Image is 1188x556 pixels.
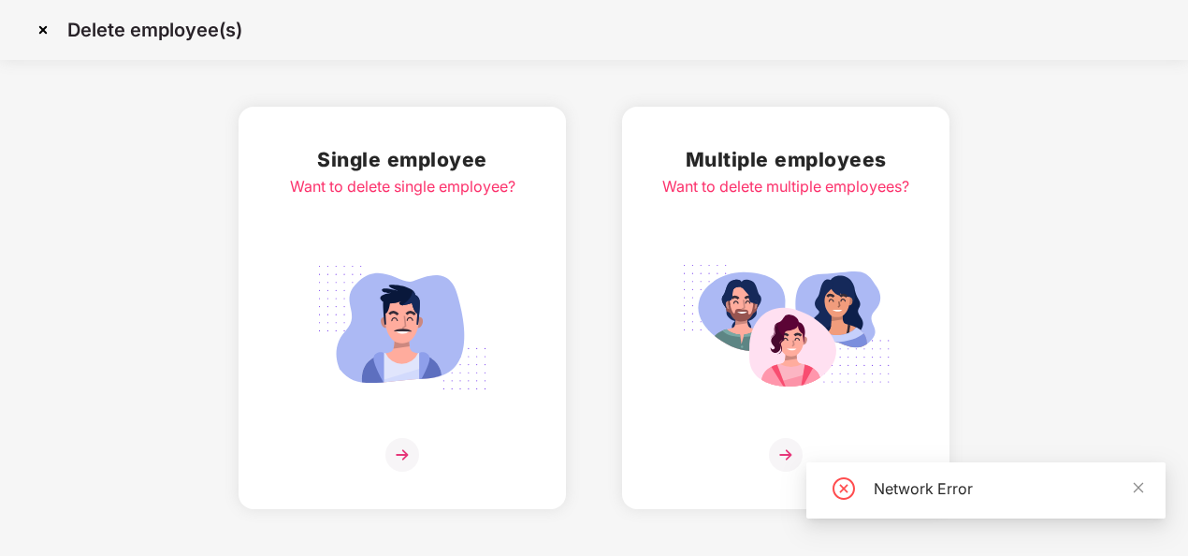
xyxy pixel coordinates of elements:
div: Network Error [874,477,1143,500]
h2: Multiple employees [662,144,909,175]
h2: Single employee [290,144,515,175]
p: Delete employee(s) [67,19,242,41]
div: Want to delete multiple employees? [662,175,909,198]
img: svg+xml;base64,PHN2ZyBpZD0iQ3Jvc3MtMzJ4MzIiIHhtbG5zPSJodHRwOi8vd3d3LnczLm9yZy8yMDAwL3N2ZyIgd2lkdG... [28,15,58,45]
img: svg+xml;base64,PHN2ZyB4bWxucz0iaHR0cDovL3d3dy53My5vcmcvMjAwMC9zdmciIGlkPSJNdWx0aXBsZV9lbXBsb3llZS... [681,255,891,401]
img: svg+xml;base64,PHN2ZyB4bWxucz0iaHR0cDovL3d3dy53My5vcmcvMjAwMC9zdmciIGlkPSJTaW5nbGVfZW1wbG95ZWUiIH... [297,255,507,401]
img: svg+xml;base64,PHN2ZyB4bWxucz0iaHR0cDovL3d3dy53My5vcmcvMjAwMC9zdmciIHdpZHRoPSIzNiIgaGVpZ2h0PSIzNi... [769,438,803,472]
span: close-circle [833,477,855,500]
span: close [1132,481,1145,494]
div: Want to delete single employee? [290,175,515,198]
img: svg+xml;base64,PHN2ZyB4bWxucz0iaHR0cDovL3d3dy53My5vcmcvMjAwMC9zdmciIHdpZHRoPSIzNiIgaGVpZ2h0PSIzNi... [385,438,419,472]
